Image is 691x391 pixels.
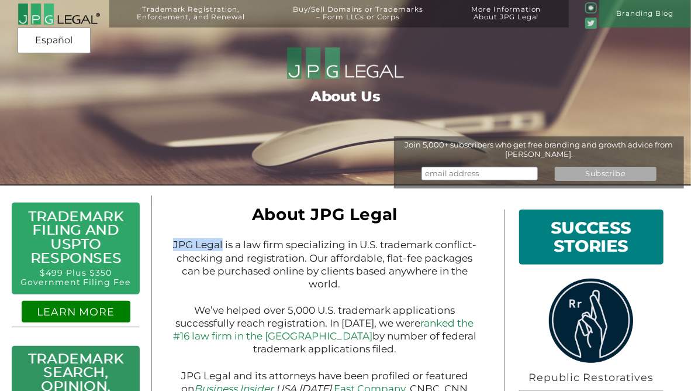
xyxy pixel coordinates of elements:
[173,317,474,342] a: ranked the #16 law firm in the [GEOGRAPHIC_DATA]
[585,18,597,29] img: Twitter_Social_Icon_Rounded_Square_Color-mid-green3-90.png
[555,167,657,181] input: Subscribe
[37,306,115,318] a: LEARN MORE
[526,216,657,258] h1: SUCCESS STORIES
[20,267,131,287] a: $499 Plus $350 Government Filing Fee
[172,210,476,225] h1: About JPG Legal
[451,6,562,33] a: More InformationAbout JPG Legal
[394,140,684,159] div: Join 5,000+ subscribers who get free branding and growth advice from [PERSON_NAME].
[18,3,101,26] img: 2016-logo-black-letters-3-r.png
[172,304,476,355] p: We’ve helped over 5,000 U.S. trademark applications successfully reach registration. In [DATE], w...
[528,371,654,383] span: Republic Restoratives
[28,208,124,266] a: Trademark Filing and USPTO Responses
[546,279,636,363] img: rrlogo.png
[272,6,444,33] a: Buy/Sell Domains or Trademarks– Form LLCs or Corps
[116,6,266,33] a: Trademark Registration,Enforcement, and Renewal
[21,30,87,51] a: Español
[421,167,538,181] input: email address
[172,238,476,290] p: JPG Legal is a law firm specializing in U.S. trademark conflict-checking and registration. Our af...
[585,2,597,14] img: glyph-logo_May2016-green3-90.png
